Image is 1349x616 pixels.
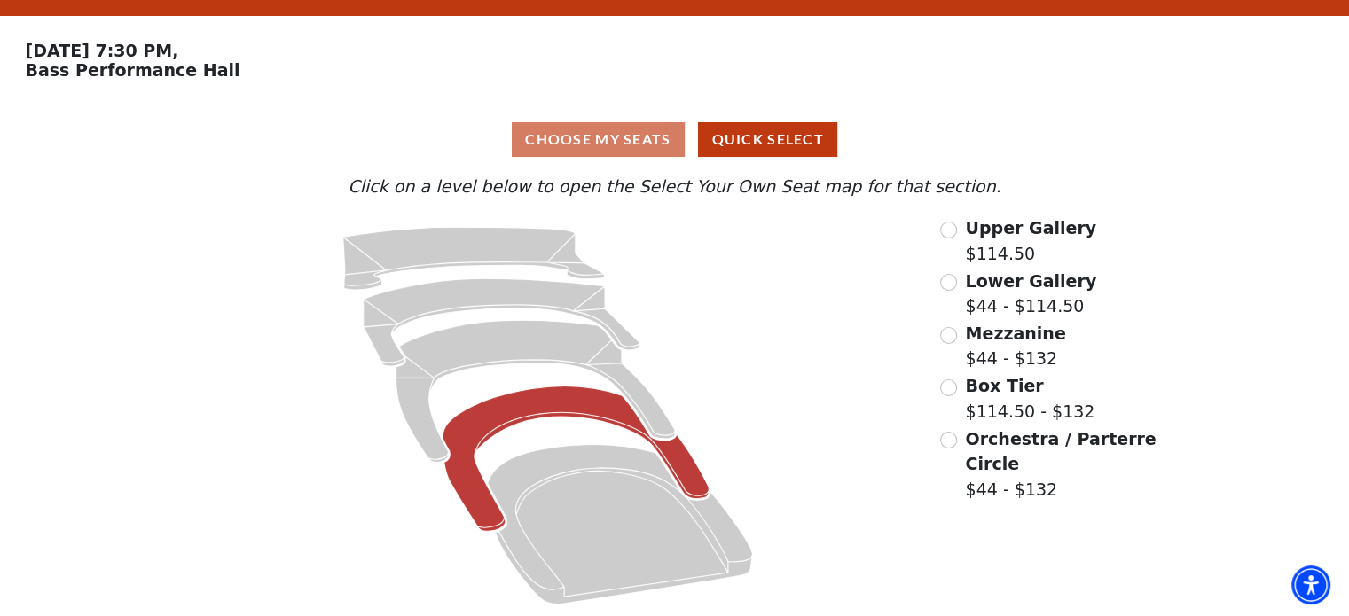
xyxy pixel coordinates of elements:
[965,429,1156,474] span: Orchestra / Parterre Circle
[965,218,1096,238] span: Upper Gallery
[965,376,1043,395] span: Box Tier
[965,269,1096,319] label: $44 - $114.50
[965,271,1096,291] span: Lower Gallery
[940,222,957,238] input: Upper Gallery$114.50
[940,274,957,291] input: Lower Gallery$44 - $114.50
[965,373,1094,424] label: $114.50 - $132
[1291,565,1330,604] div: Accessibility Menu
[364,278,640,366] path: Lower Gallery - Seats Available: 16
[965,324,1065,343] span: Mezzanine
[343,227,605,290] path: Upper Gallery - Seats Available: 280
[181,174,1167,199] p: Click on a level below to open the Select Your Own Seat map for that section.
[940,379,957,396] input: Box Tier$114.50 - $132
[965,215,1096,266] label: $114.50
[940,432,957,448] input: Orchestra / Parterre Circle$44 - $132
[488,445,753,604] path: Orchestra / Parterre Circle - Seats Available: 5
[940,327,957,344] input: Mezzanine$44 - $132
[698,122,837,157] button: Quick Select
[965,426,1158,503] label: $44 - $132
[965,321,1065,371] label: $44 - $132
